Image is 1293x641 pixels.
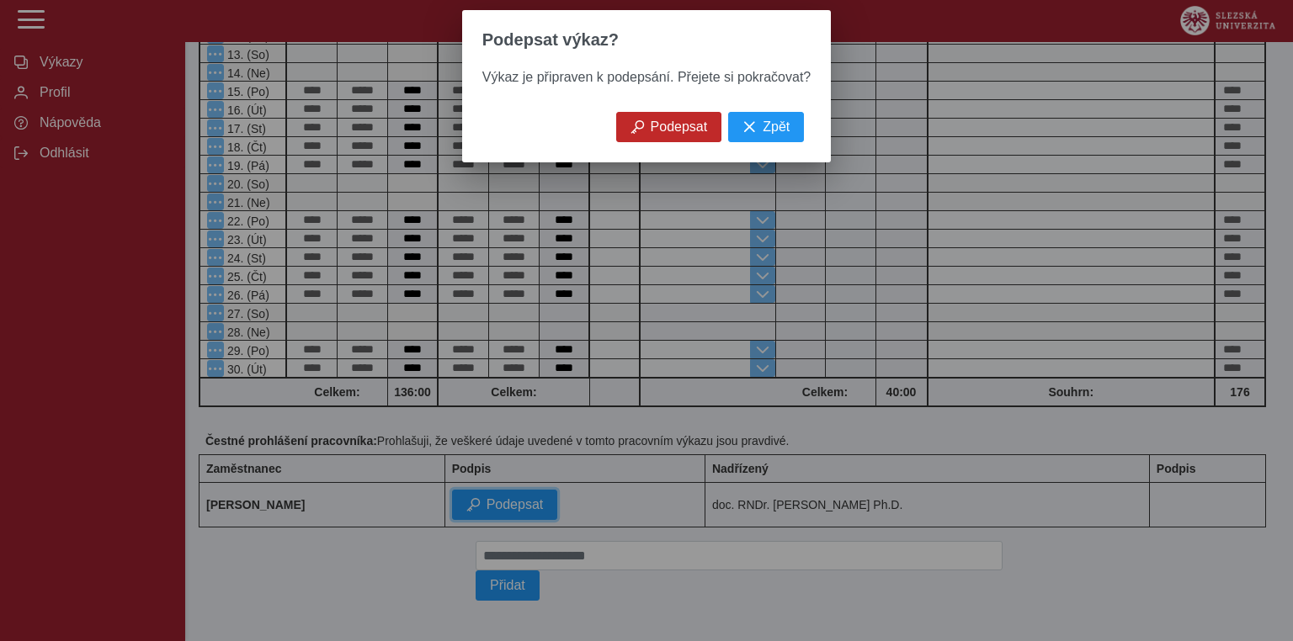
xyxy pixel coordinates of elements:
span: Zpět [763,119,790,135]
button: Zpět [728,112,804,142]
span: Podepsat výkaz? [482,30,619,50]
span: Výkaz je připraven k podepsání. Přejete si pokračovat? [482,70,811,84]
span: Podepsat [651,119,708,135]
button: Podepsat [616,112,722,142]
